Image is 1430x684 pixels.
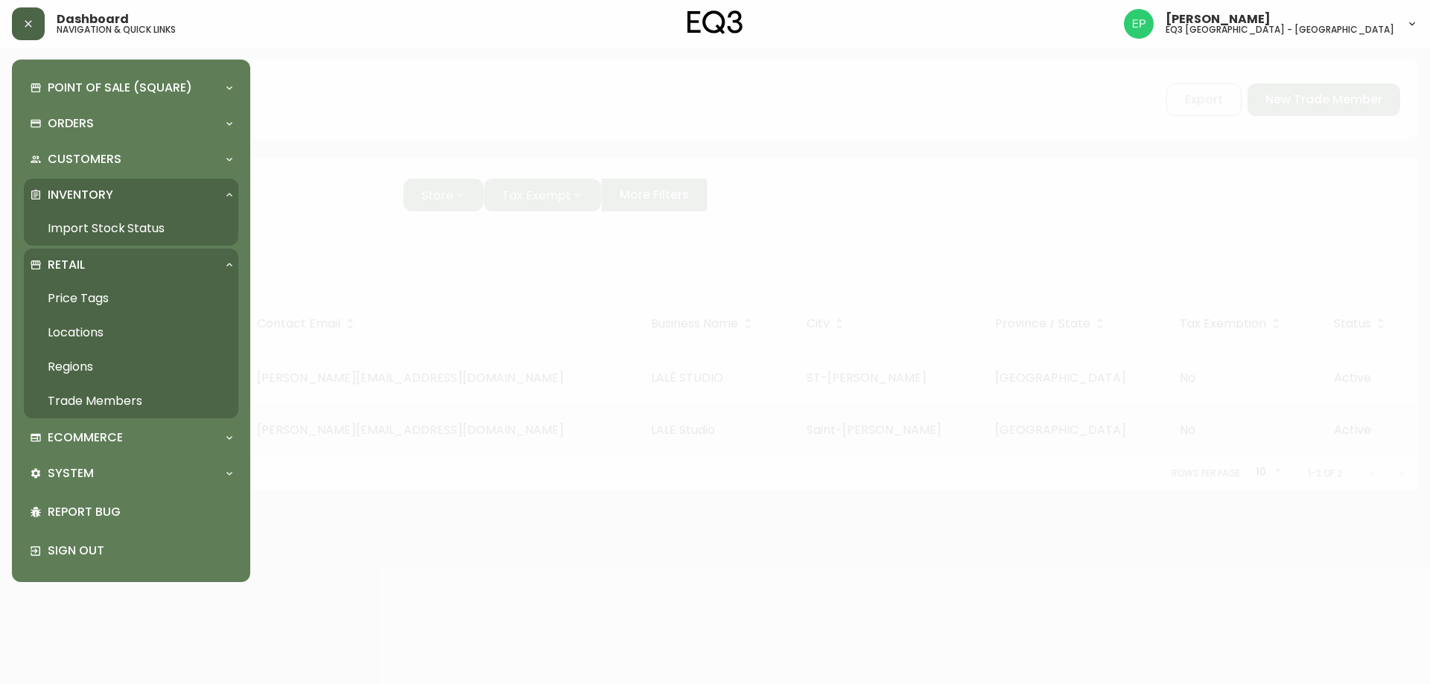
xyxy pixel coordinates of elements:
p: Customers [48,151,121,167]
div: Point of Sale (Square) [24,71,238,104]
h5: navigation & quick links [57,25,176,34]
div: Inventory [24,179,238,211]
a: Import Stock Status [24,211,238,246]
a: Regions [24,350,238,384]
a: Locations [24,316,238,350]
p: Orders [48,115,94,132]
div: Customers [24,143,238,176]
p: Ecommerce [48,429,123,446]
p: Sign Out [48,543,232,559]
p: System [48,465,94,482]
span: Dashboard [57,13,129,25]
div: Report Bug [24,493,238,531]
div: Retail [24,249,238,281]
div: Ecommerce [24,421,238,454]
p: Point of Sale (Square) [48,80,192,96]
img: edb0eb29d4ff191ed42d19acdf48d771 [1124,9,1154,39]
h5: eq3 [GEOGRAPHIC_DATA] - [GEOGRAPHIC_DATA] [1166,25,1394,34]
p: Retail [48,257,85,273]
p: Inventory [48,187,113,203]
a: Trade Members [24,384,238,418]
div: Orders [24,107,238,140]
img: logo [687,10,743,34]
div: System [24,457,238,490]
a: Price Tags [24,281,238,316]
p: Report Bug [48,504,232,520]
div: Sign Out [24,531,238,570]
span: [PERSON_NAME] [1166,13,1271,25]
